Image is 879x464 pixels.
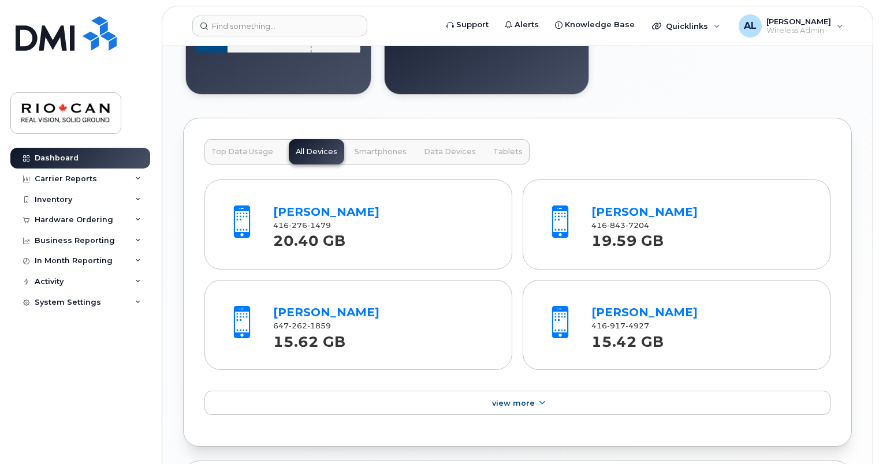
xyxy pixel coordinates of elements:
[273,327,345,350] strong: 15.62 GB
[731,14,851,38] div: Anthony Lacivita
[456,19,489,31] span: Support
[625,321,649,330] span: 4927
[607,221,625,230] span: 843
[497,13,547,36] a: Alerts
[204,139,280,164] button: Top Data Usage
[591,221,649,230] span: 416
[211,147,273,156] span: Top Data Usage
[744,19,757,33] span: AL
[348,139,414,164] button: Smartphones
[204,391,830,415] a: View More
[273,221,331,230] span: 416
[192,16,367,36] input: Find something...
[486,139,530,164] button: Tablets
[644,14,728,38] div: Quicklinks
[666,21,708,31] span: Quicklinks
[273,321,331,330] span: 647
[273,205,379,219] a: [PERSON_NAME]
[565,19,635,31] span: Knowledge Base
[591,305,698,319] a: [PERSON_NAME]
[607,321,625,330] span: 917
[591,226,664,249] strong: 19.59 GB
[625,221,649,230] span: 7204
[591,205,698,219] a: [PERSON_NAME]
[307,221,331,230] span: 1479
[417,139,483,164] button: Data Devices
[273,305,379,319] a: [PERSON_NAME]
[591,321,649,330] span: 416
[492,399,535,407] span: View More
[493,147,523,156] span: Tablets
[766,17,831,26] span: [PERSON_NAME]
[424,147,476,156] span: Data Devices
[515,19,539,31] span: Alerts
[547,13,643,36] a: Knowledge Base
[307,321,331,330] span: 1859
[591,327,664,350] strong: 15.42 GB
[289,321,307,330] span: 262
[289,221,307,230] span: 276
[438,13,497,36] a: Support
[766,26,831,35] span: Wireless Admin
[355,147,407,156] span: Smartphones
[273,226,345,249] strong: 20.40 GB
